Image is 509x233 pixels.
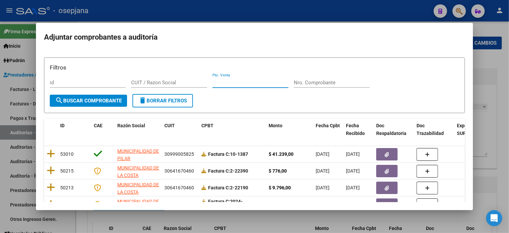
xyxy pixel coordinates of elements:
span: Expediente SUR Asociado [457,123,487,136]
datatable-header-cell: ID [57,119,91,141]
span: 53010 [60,151,74,157]
span: ID [60,123,65,128]
button: Buscar Comprobante [50,95,127,107]
span: 50215 [60,168,74,174]
h3: Filtros [50,63,459,72]
mat-icon: delete [139,96,147,104]
h2: Adjuntar comprobantes a auditoría [44,31,465,44]
span: CUIT [164,123,175,128]
span: Factura C: [208,168,230,174]
span: MUNICIPALIDAD DE PILAR [117,148,159,161]
strong: $ 41.239,00 [269,151,293,157]
datatable-header-cell: Monto [266,119,313,141]
span: MUNICIPALIDAD DE LA COSTA [117,165,159,178]
span: [DATE] [316,168,329,174]
datatable-header-cell: Fecha Cpbt [313,119,343,141]
div: Open Intercom Messenger [486,210,502,226]
strong: 10-1387 [208,151,248,157]
span: Razón Social [117,123,145,128]
strong: 2-22390 [208,168,248,174]
strong: $ 9.796,00 [269,185,291,190]
span: Buscar Comprobante [55,98,122,104]
datatable-header-cell: Expediente SUR Asociado [454,119,491,141]
span: Factura C: [208,151,230,157]
span: Fecha Cpbt [316,123,340,128]
datatable-header-cell: CPBT [199,119,266,141]
mat-icon: search [55,96,63,104]
datatable-header-cell: Fecha Recibido [343,119,374,141]
strong: 2024-40003878 [201,199,243,212]
span: 36741 [60,202,74,207]
datatable-header-cell: Razón Social [115,119,162,141]
span: Factura C: [208,199,230,204]
span: Factura C: [208,185,230,190]
span: [DATE] [346,185,360,190]
span: [DATE] [316,185,329,190]
button: Borrar Filtros [132,94,193,107]
span: MUNICIPALIDAD DE LA COSTA [117,199,159,212]
span: Monto [269,123,282,128]
span: MUNICIPALIDAD DE LA COSTA [117,182,159,195]
datatable-header-cell: Doc Trazabilidad [414,119,454,141]
span: 50213 [60,185,74,190]
span: 30999005825 [164,151,194,157]
span: 30641670460 [164,202,194,207]
span: [DATE] [346,151,360,157]
span: Doc Trazabilidad [417,123,444,136]
strong: 2-22190 [208,185,248,190]
span: Borrar Filtros [139,98,187,104]
span: 30641670460 [164,168,194,174]
datatable-header-cell: CUIT [162,119,199,141]
span: CPBT [201,123,213,128]
datatable-header-cell: Doc Respaldatoria [374,119,414,141]
strong: $ 1.071,00 [269,202,291,207]
span: [DATE] [346,202,360,207]
span: 30641670460 [164,185,194,190]
strong: $ 776,00 [269,168,287,174]
span: Fecha Recibido [346,123,365,136]
span: CAE [94,123,103,128]
span: [DATE] [346,168,360,174]
span: [DATE] [316,202,329,207]
span: [DATE] [316,151,329,157]
span: Doc Respaldatoria [376,123,406,136]
datatable-header-cell: CAE [91,119,115,141]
